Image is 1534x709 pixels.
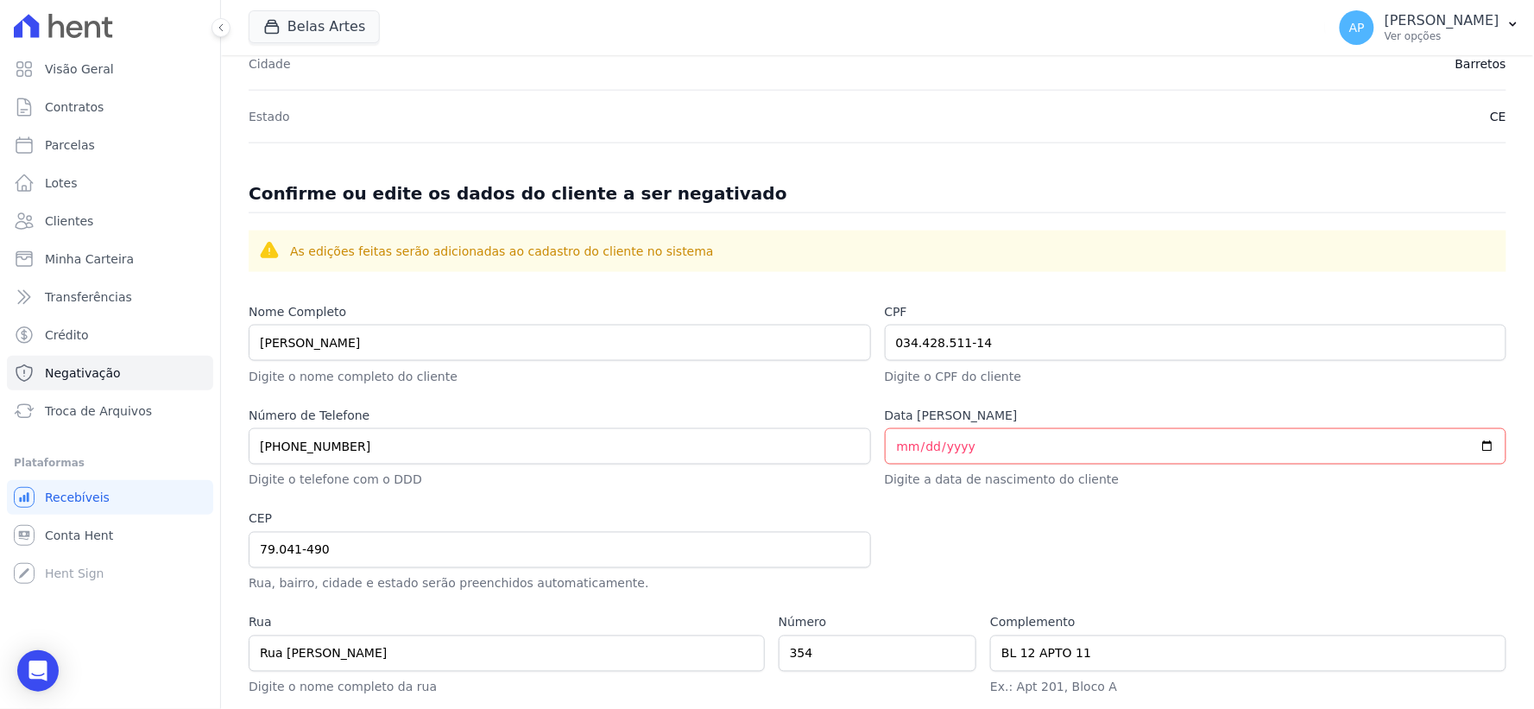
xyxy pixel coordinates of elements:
[249,614,765,632] label: Rua
[885,407,1507,425] label: Data [PERSON_NAME]
[1490,108,1506,125] dd: CE
[45,364,121,382] span: Negativação
[7,394,213,428] a: Troca de Arquivos
[249,178,1506,209] h2: Confirme ou edite os dados do cliente a ser negativado
[290,243,714,261] p: As edições feitas serão adicionadas ao cadastro do cliente no sistema
[1455,55,1506,73] dd: Barretos
[7,318,213,352] a: Crédito
[45,60,114,78] span: Visão Geral
[885,303,1507,321] label: CPF
[45,402,152,420] span: Troca de Arquivos
[7,52,213,86] a: Visão Geral
[990,679,1506,697] p: Ex.: Apt 201, Bloco A
[7,90,213,124] a: Contratos
[45,212,93,230] span: Clientes
[249,368,871,386] p: Digite o nome completo do cliente
[990,614,1506,632] label: Complemento
[1326,3,1534,52] button: AP [PERSON_NAME] Ver opções
[14,453,206,473] div: Plataformas
[45,288,132,306] span: Transferências
[45,326,89,344] span: Crédito
[249,679,765,697] p: Digite o nome completo da rua
[7,480,213,515] a: Recebíveis
[249,10,380,43] button: Belas Artes
[779,614,977,632] label: Número
[7,280,213,314] a: Transferências
[7,128,213,162] a: Parcelas
[249,303,871,321] label: Nome Completo
[45,250,134,268] span: Minha Carteira
[1349,22,1365,34] span: AP
[7,166,213,200] a: Lotes
[885,472,1507,490] p: Digite a data de nascimento do cliente
[7,204,213,238] a: Clientes
[7,356,213,390] a: Negativação
[45,136,95,154] span: Parcelas
[249,472,871,490] p: Digite o telefone com o DDD
[249,575,871,593] p: Rua, bairro, cidade e estado serão preenchidos automaticamente.
[45,489,110,506] span: Recebíveis
[45,527,113,544] span: Conta Hent
[249,55,291,73] dt: Cidade
[7,518,213,553] a: Conta Hent
[1385,12,1499,29] p: [PERSON_NAME]
[885,368,1507,386] p: Digite o CPF do cliente
[45,174,78,192] span: Lotes
[249,510,871,529] label: CEP
[249,407,871,425] label: Número de Telefone
[17,650,59,692] div: Open Intercom Messenger
[249,532,871,568] input: 00.000-000
[45,98,104,116] span: Contratos
[7,242,213,276] a: Minha Carteira
[249,108,290,125] dt: Estado
[1385,29,1499,43] p: Ver opções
